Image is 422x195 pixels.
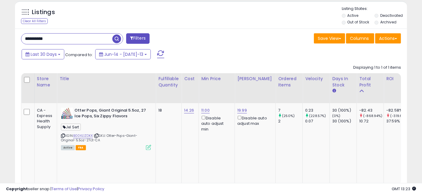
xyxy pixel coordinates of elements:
[184,107,194,113] a: 14.26
[305,108,329,113] div: 0.23
[201,76,232,82] div: Min Price
[126,33,150,44] button: Filters
[237,76,273,82] div: [PERSON_NAME]
[6,186,104,192] div: seller snap | |
[282,113,295,118] small: (250%)
[348,19,369,25] label: Out of Stock
[22,49,64,59] button: Last 30 Days
[386,76,408,82] div: ROI
[201,107,210,113] a: 11.00
[21,18,48,24] div: Clear All Filters
[95,49,151,59] button: Jun-14 - [DATE]-13
[359,108,384,113] div: -82.43
[350,35,369,41] span: Columns
[332,88,336,94] small: Days In Stock.
[51,186,77,192] a: Terms of Use
[386,108,411,113] div: -82.58%
[158,76,179,88] div: Fulfillable Quantity
[309,113,326,118] small: (228.57%)
[278,76,300,88] div: Ordered Items
[332,76,354,88] div: Days In Stock
[278,108,302,113] div: 7
[342,6,407,12] p: Listing States:
[278,118,302,124] div: 2
[346,33,374,43] button: Columns
[375,33,401,43] button: Actions
[73,133,93,138] a: B00KL1ZDKK
[363,113,383,118] small: (-868.94%)
[237,107,247,113] a: 19.99
[6,186,28,192] strong: Copyright
[59,76,153,82] div: Title
[305,76,327,82] div: Velocity
[61,133,137,142] span: | SKU: Otter-Pops-Giant-Original-5.5oz-27ct-CA
[184,76,196,82] div: Cost
[61,145,75,150] span: All listings currently available for purchase on Amazon
[386,118,411,124] div: 37.59%
[380,13,403,18] label: Deactivated
[65,52,93,58] span: Compared to:
[392,186,416,192] span: 2025-08-13 13:23 GMT
[237,115,271,126] div: Disable auto adjust max
[32,8,55,16] h5: Listings
[353,65,401,70] div: Displaying 1 to 1 of 1 items
[37,108,52,130] div: CA - Express Health Supply
[314,33,345,43] button: Save View
[390,113,409,118] small: (-319.69%)
[332,113,341,118] small: (0%)
[104,51,143,57] span: Jun-14 - [DATE]-13
[78,186,104,192] a: Privacy Policy
[37,76,54,88] div: Store Name
[31,51,57,57] span: Last 30 Days
[74,108,147,120] b: Otter Pops, Giant Original 5.5oz, 27 Ice Pops, Six Zippy Flavors
[348,13,359,18] label: Active
[61,108,73,120] img: 51WkdbtNyAL._SL40_.jpg
[332,118,357,124] div: 30 (100%)
[359,76,381,88] div: Total Profit
[158,108,177,113] div: 18
[380,19,396,25] label: Archived
[305,118,329,124] div: 0.07
[359,118,384,124] div: 10.72
[61,108,151,149] div: ASIN:
[76,145,86,150] span: FBA
[201,115,230,132] div: Disable auto adjust min
[61,124,81,130] span: Jel Sert
[332,108,357,113] div: 30 (100%)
